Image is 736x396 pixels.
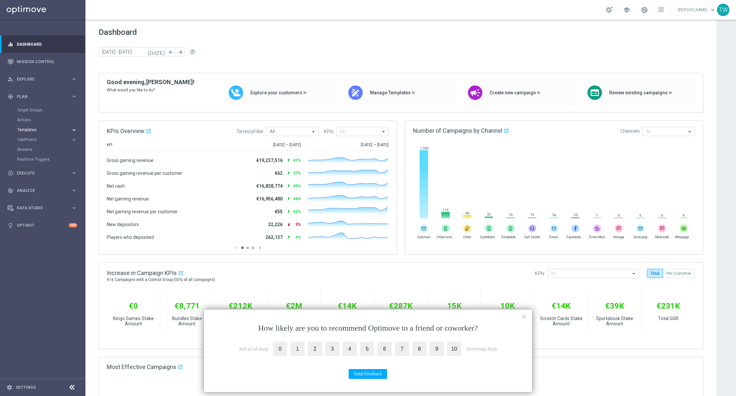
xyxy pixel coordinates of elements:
label: 6 [378,342,392,356]
button: play_circle_outline Execute keyboard_arrow_right [7,171,78,176]
i: settings [7,384,12,390]
label: 7 [395,342,409,356]
div: Extremely likely [466,346,497,352]
span: OptiPromo [17,138,64,142]
div: TW [717,4,729,16]
span: Explore [17,77,71,81]
button: gps_fixed Plan keyboard_arrow_right [7,94,78,99]
p: How likely are you to recommend Optimove to a friend or coworker? [217,323,519,334]
label: 1 [290,342,305,356]
div: Data Studio [8,205,71,211]
label: 0 [273,342,287,356]
label: 4 [343,342,357,356]
div: +10 [69,223,77,227]
button: track_changes Analyze keyboard_arrow_right [7,188,78,193]
i: play_circle_outline [8,170,13,176]
i: keyboard_arrow_right [71,76,77,82]
a: Dashboard [17,35,77,53]
button: lightbulb Optibot +10 [7,223,78,228]
button: person_search Explore keyboard_arrow_right [7,77,78,82]
label: 10 [447,342,461,356]
label: 9 [430,342,444,356]
button: Close [521,312,527,322]
div: Templates [17,125,85,135]
div: Execute [8,170,71,176]
i: track_changes [8,188,13,194]
span: Templates [17,128,64,132]
a: Actions [17,117,68,123]
a: [PERSON_NAME]keyboard_arrow_down [677,5,717,15]
i: equalizer [8,41,13,47]
div: Streams [17,145,85,154]
div: Analyze [8,188,71,194]
label: 3 [325,342,339,356]
span: Plan [17,95,71,99]
label: 5 [360,342,374,356]
div: Plan [8,94,71,100]
button: Mission Control [7,59,78,64]
span: keyboard_arrow_down [709,6,716,13]
span: Data Studio [17,206,71,210]
a: Streams [17,147,68,152]
div: Actions [17,115,85,125]
i: keyboard_arrow_right [71,127,77,133]
i: keyboard_arrow_right [71,137,77,143]
div: Optibot [8,217,77,234]
a: Target Groups [17,107,68,113]
i: person_search [8,76,13,82]
a: Optibot [17,217,69,234]
div: Templates [17,128,71,132]
div: OptiPromo [17,138,71,142]
span: Execute [17,171,71,175]
i: gps_fixed [8,94,13,100]
i: keyboard_arrow_right [71,93,77,100]
div: OptiPromo [17,135,85,145]
label: 8 [412,342,426,356]
button: Templates keyboard_arrow_right [17,127,78,132]
div: Mission Control [8,53,77,70]
div: Dashboard [8,35,77,53]
i: keyboard_arrow_right [71,170,77,176]
i: keyboard_arrow_right [71,187,77,194]
span: school [623,6,630,13]
div: Explore [8,76,71,82]
label: 2 [308,342,322,356]
button: Send Feedback [349,369,387,379]
span: Analyze [17,189,71,193]
a: Mission Control [17,53,77,70]
i: lightbulb [8,222,13,228]
a: Realtime Triggers [17,157,68,162]
i: keyboard_arrow_right [71,205,77,211]
button: equalizer Dashboard [7,42,78,47]
button: Data Studio keyboard_arrow_right [7,205,78,211]
div: Not at all likely [239,346,268,352]
div: Realtime Triggers [17,154,85,164]
div: Target Groups [17,105,85,115]
button: OptiPromo keyboard_arrow_right [17,137,78,142]
a: Settings [16,385,36,389]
